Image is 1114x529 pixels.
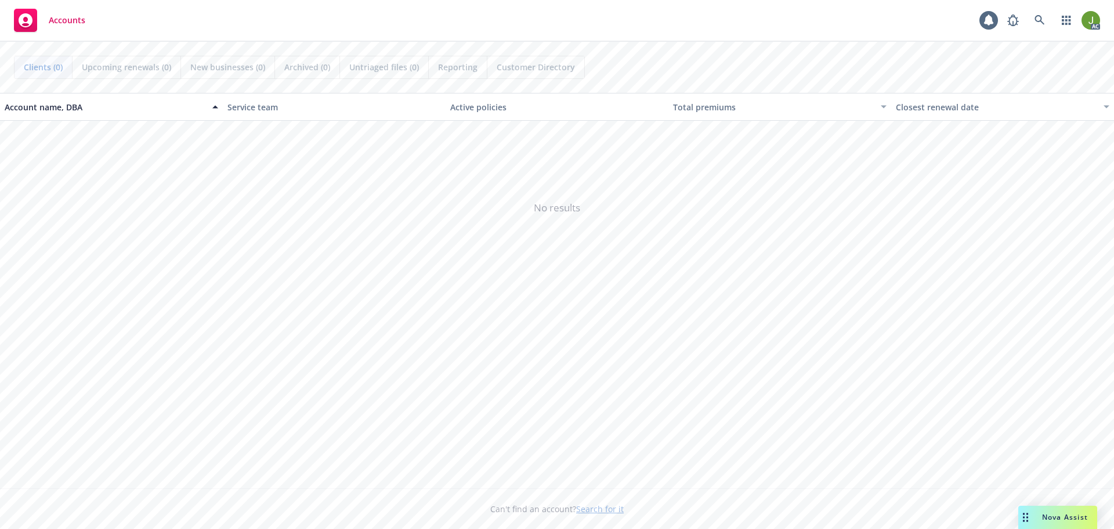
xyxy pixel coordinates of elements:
[446,93,668,121] button: Active policies
[668,93,891,121] button: Total premiums
[223,93,446,121] button: Service team
[1042,512,1088,522] span: Nova Assist
[1018,506,1033,529] div: Drag to move
[673,101,874,113] div: Total premiums
[1018,506,1097,529] button: Nova Assist
[349,61,419,73] span: Untriaged files (0)
[5,101,205,113] div: Account name, DBA
[896,101,1097,113] div: Closest renewal date
[497,61,575,73] span: Customer Directory
[576,503,624,514] a: Search for it
[490,503,624,515] span: Can't find an account?
[49,16,85,25] span: Accounts
[24,61,63,73] span: Clients (0)
[1082,11,1100,30] img: photo
[438,61,478,73] span: Reporting
[1055,9,1078,32] a: Switch app
[450,101,664,113] div: Active policies
[1001,9,1025,32] a: Report a Bug
[284,61,330,73] span: Archived (0)
[891,93,1114,121] button: Closest renewal date
[9,4,90,37] a: Accounts
[227,101,441,113] div: Service team
[82,61,171,73] span: Upcoming renewals (0)
[190,61,265,73] span: New businesses (0)
[1028,9,1051,32] a: Search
